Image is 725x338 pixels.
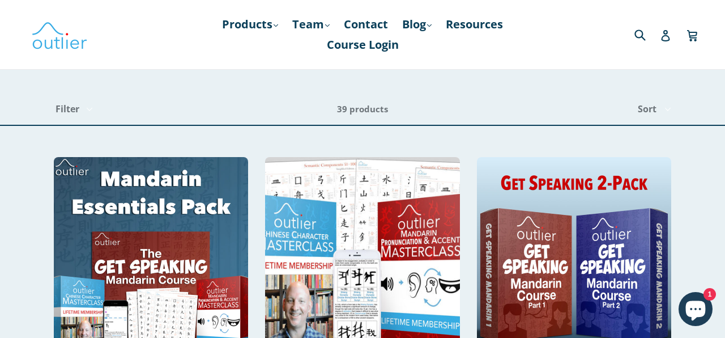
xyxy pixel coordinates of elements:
a: Course Login [321,35,404,55]
a: Team [287,14,335,35]
a: Blog [396,14,437,35]
inbox-online-store-chat: Shopify online store chat [675,292,716,329]
span: 39 products [337,103,388,115]
a: Resources [440,14,509,35]
a: Contact [338,14,394,35]
a: Products [216,14,284,35]
input: Search [632,23,663,46]
img: Outlier Linguistics [31,18,88,51]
